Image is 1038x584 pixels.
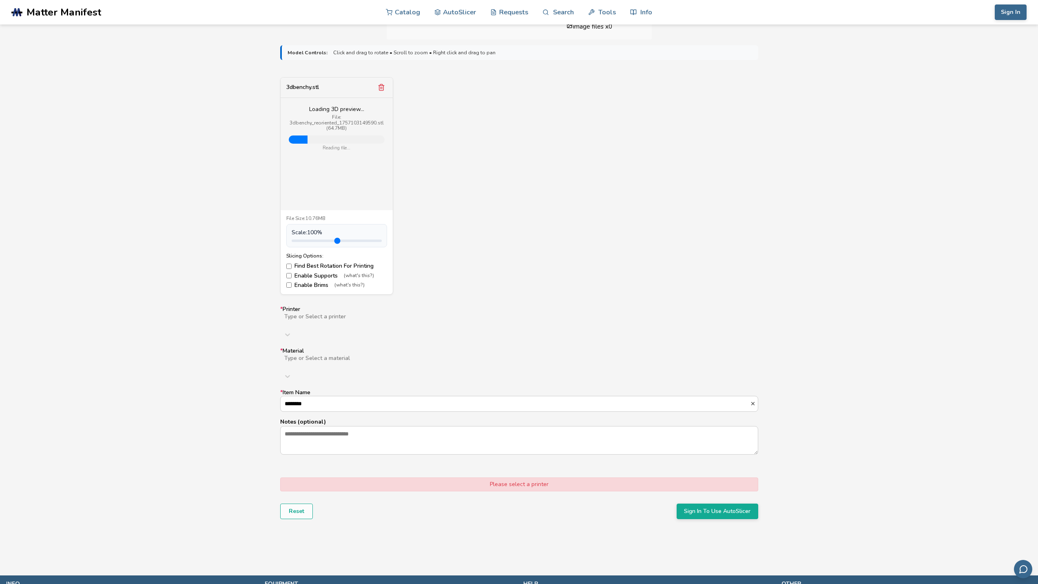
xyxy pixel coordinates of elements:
[292,229,322,236] span: Scale: 100 %
[286,273,387,279] label: Enable Supports
[286,253,387,259] div: Slicing Options:
[333,50,496,56] span: Click and drag to rotate • Scroll to zoom • Right click and drag to pan
[280,348,758,384] label: Material
[1014,560,1032,578] button: Send feedback via email
[280,477,758,491] div: Please select a printer
[27,7,101,18] span: Matter Manifest
[286,273,292,278] input: Enable Supports(what's this?)
[286,216,387,222] div: File Size: 10.76MB
[286,84,319,91] div: 3dbenchy.stl
[750,401,758,406] button: *Item Name
[533,22,646,31] li: image files x 0
[286,282,387,289] label: Enable Brims
[280,389,758,411] label: Item Name
[283,362,542,368] input: *MaterialType or Select a material
[376,82,387,93] button: Remove model
[677,504,758,519] button: Sign In To Use AutoSlicer
[286,264,292,269] input: Find Best Rotation For Printing
[289,106,385,113] div: Loading 3D preview...
[283,320,543,326] input: *PrinterType or Select a printer
[995,4,1027,20] button: Sign In
[286,263,387,269] label: Find Best Rotation For Printing
[284,313,754,320] div: Type or Select a printer
[280,417,758,426] p: Notes (optional)
[289,146,385,151] div: Reading file...
[288,50,328,56] strong: Model Controls:
[281,426,758,454] textarea: Notes (optional)
[286,282,292,288] input: Enable Brims(what's this?)
[284,355,754,362] div: Type or Select a material
[334,282,365,288] span: (what's this?)
[281,396,750,411] input: *Item Name
[280,504,313,519] button: Reset
[344,273,374,279] span: (what's this?)
[280,306,758,342] label: Printer
[289,115,385,131] div: File: 3dbenchy_reoriented_1757103149590.stl (64.7MB)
